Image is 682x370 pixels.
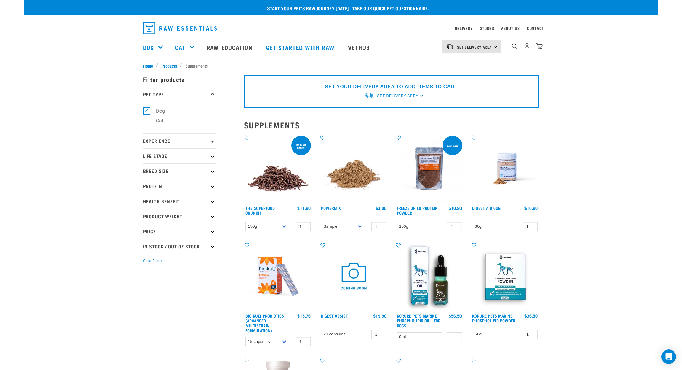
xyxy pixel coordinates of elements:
label: Dog [146,107,167,115]
div: $3.00 [376,206,386,210]
p: Protein [143,179,216,194]
input: 1 [523,222,538,231]
a: Digest Aid 60g [472,207,501,209]
button: Clear filters [143,258,162,264]
a: Raw Education [200,35,260,59]
img: user.png [524,43,530,49]
div: Open Intercom Messenger [661,349,676,364]
a: Bio Kult Probiotics (Advanced Multistrain Formulation) [245,315,284,331]
nav: dropdown navigation [138,20,544,37]
p: SET YOUR DELIVERY AREA TO ADD ITEMS TO CART [325,83,458,90]
a: About Us [501,27,520,29]
div: $10.90 [449,206,462,210]
nav: breadcrumbs [143,62,539,69]
h2: Supplements [244,120,539,130]
p: Pet Type [143,87,216,102]
a: Get started with Raw [260,35,342,59]
div: $56.50 [449,313,462,318]
input: 1 [447,222,462,231]
input: 1 [371,222,386,231]
p: Price [143,224,216,239]
a: take our quick pet questionnaire. [352,7,429,9]
a: Korure Pets Marine Phospholipid Oil - for Dogs [397,315,440,326]
div: $36.50 [524,313,538,318]
a: Delivery [455,27,472,29]
img: POWDER01 65ae0065 919d 4332 9357 5d1113de9ef1 1024x1024 [471,242,539,311]
a: Powermix [321,207,341,209]
img: Raw Essentials Logo [143,22,217,34]
p: Product Weight [143,209,216,224]
p: Life Stage [143,148,216,163]
div: 30% off! [444,142,461,151]
img: 1311 Superfood Crunch 01 [244,134,312,203]
input: 1 [447,332,462,342]
p: Filter products [143,72,216,87]
label: Cat [146,117,166,125]
input: 1 [371,330,386,339]
span: Set Delivery Area [457,46,492,48]
p: Start your pet’s raw journey [DATE] – [29,5,663,12]
a: Korure Pets Marine Phospholipid Powder [472,315,515,321]
img: Raw Essentials Digest Aid Pet Supplement [471,134,539,203]
img: Pile Of PowerMix For Pets [319,134,388,203]
div: $16.90 [524,206,538,210]
a: Products [158,62,180,69]
img: OI Lfront 1024x1024 [395,242,464,311]
p: In Stock / Out Of Stock [143,239,216,254]
a: Freeze Dried Protein Powder [397,207,438,214]
input: 1 [523,330,538,339]
span: Products [162,62,177,69]
input: 1 [296,337,311,346]
p: Experience [143,133,216,148]
span: Set Delivery Area [377,94,418,98]
img: home-icon@2x.png [536,43,543,49]
a: Cat [175,43,185,52]
div: nutrient boost! [291,140,311,153]
div: $15.76 [297,313,311,318]
div: $19.90 [373,313,386,318]
span: Home [143,62,153,69]
img: van-moving.png [446,44,454,49]
div: $11.90 [297,206,311,210]
a: Home [143,62,156,69]
p: Breed Size [143,163,216,179]
nav: dropdown navigation [24,35,658,59]
img: van-moving.png [364,92,374,99]
a: The Superfood Crunch [245,207,275,214]
img: FD Protein Powder [395,134,464,203]
a: Digest Assist [321,315,348,317]
img: home-icon-1@2x.png [512,43,517,49]
a: Vethub [342,35,378,59]
img: COMING SOON [319,242,388,311]
img: 2023 AUG RE Product1724 [244,242,312,311]
a: Stores [480,27,494,29]
input: 1 [296,222,311,231]
p: Health Benefit [143,194,216,209]
a: Contact [527,27,544,29]
a: Dog [143,43,154,52]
